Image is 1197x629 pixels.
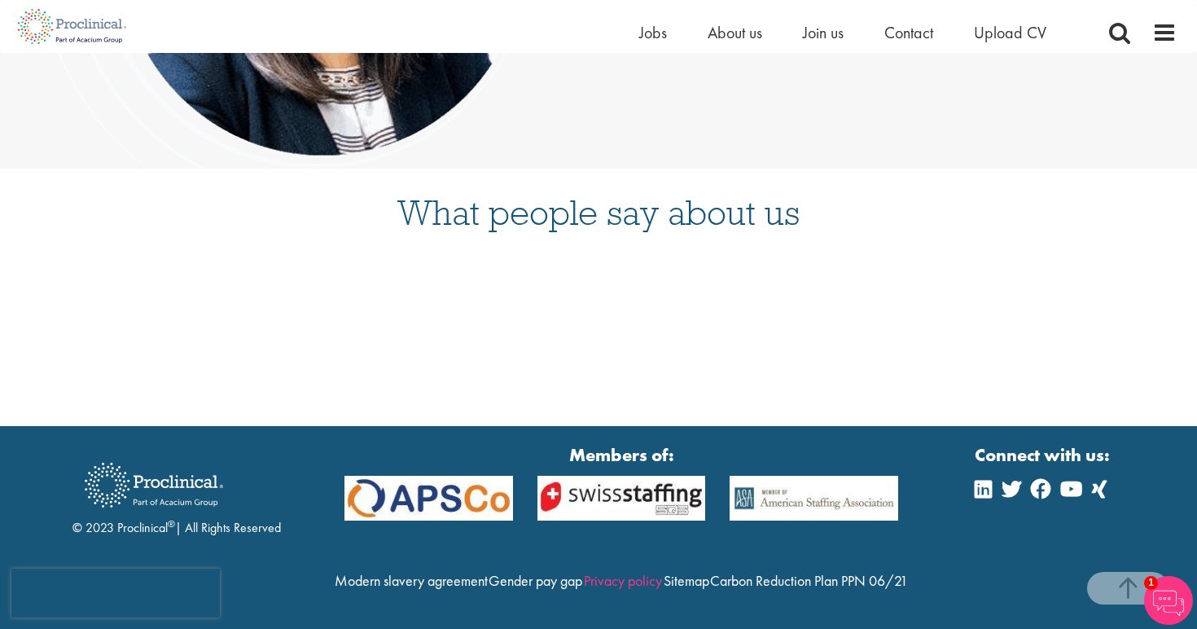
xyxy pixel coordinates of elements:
img: APSCo [332,476,525,521]
a: About us [708,22,762,43]
a: Privacy policy [584,571,662,590]
span: 1 [1144,576,1158,590]
img: Chatbot [1144,576,1193,625]
a: Gender pay gap [489,571,582,590]
a: Jobs [639,22,667,43]
img: Proclinical Recruitment [72,451,235,519]
img: APSCo [717,476,910,521]
a: Modern slavery agreement [335,571,488,590]
div: © 2023 Proclinical | All Rights Reserved [72,451,281,538]
a: Carbon Reduction Plan PPN 06/21 [710,571,908,590]
a: Join us [803,22,844,43]
strong: Connect with us: [975,442,1113,468]
a: Contact [884,22,933,43]
strong: Members of: [344,442,898,468]
sup: ® [168,517,175,530]
img: APSCo [525,476,718,521]
a: Sitemap [664,571,709,590]
iframe: reCAPTCHA [11,569,220,618]
iframe: Customer reviews powered by Trustpilot [8,263,1189,377]
a: Upload CV [974,22,1046,43]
